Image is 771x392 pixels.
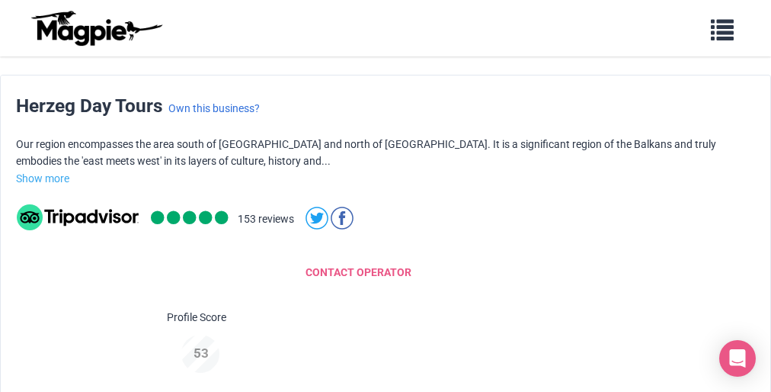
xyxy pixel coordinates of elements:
a: Show more [16,172,69,185]
div: Open Intercom Messenger [719,340,756,377]
li: 153 reviews [238,210,294,281]
span: Herzeg Day Tours [16,95,163,117]
img: facebook-round-01-50ddc191f871d4ecdbe8252d2011563a.svg [331,207,354,230]
a: Own this business? [168,102,260,114]
a: CONTACT OPERATOR [306,266,411,278]
span: Profile Score [167,309,226,326]
img: logo-ab69f6fb50320c5b225c76a69d11143b.png [27,10,165,47]
img: tripadvisor_background-ebb97188f8c6c657a79ad20e0caa6051.svg [17,204,139,230]
div: 53 [175,343,227,364]
img: twitter-round-01-cd1e625a8cae957d25deef6d92bf4839.svg [306,207,328,230]
p: Our region encompasses the area south of [GEOGRAPHIC_DATA] and north of [GEOGRAPHIC_DATA]. It is ... [16,136,755,170]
